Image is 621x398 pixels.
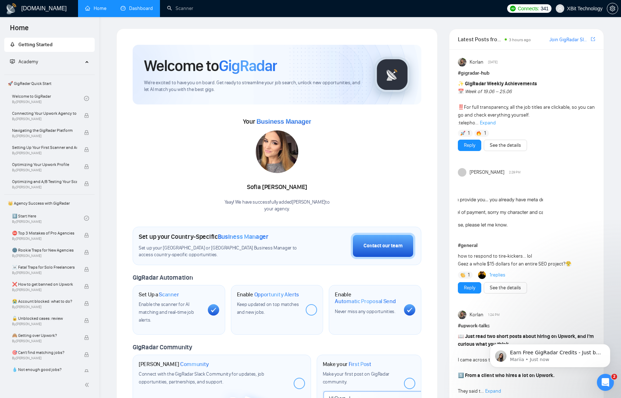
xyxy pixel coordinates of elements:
span: lock [84,181,89,186]
strong: GigRadar Weekly Achievements [465,81,537,87]
button: See the details [484,282,527,294]
span: Korlan [470,58,483,66]
span: lock [84,233,89,238]
span: GigRadar [219,56,277,75]
div: Yaay! We have successfully added [PERSON_NAME] to [224,199,330,213]
span: [DATE] [488,59,498,65]
span: ✨ [458,81,464,87]
div: Contact our team [364,242,403,250]
a: searchScanner [167,5,193,11]
span: By [PERSON_NAME] [12,168,77,172]
span: By [PERSON_NAME] [12,322,77,326]
span: By [PERSON_NAME] [12,134,77,138]
span: Academy [10,59,38,65]
span: Latest Posts from the GigRadar Community [458,35,503,44]
span: 📖 [458,333,464,339]
span: Connects: [518,5,539,12]
a: See the details [490,284,521,292]
a: 1️⃣ Start HereBy[PERSON_NAME] [12,210,84,226]
span: Business Manager [256,118,311,125]
span: user [558,6,562,11]
span: 🌚 Rookie Traps for New Agencies [12,247,77,254]
span: By [PERSON_NAME] [12,305,77,309]
span: Navigating the GigRadar Platform [12,127,77,134]
span: GigRadar Community [133,343,192,351]
span: 2 [611,374,617,380]
span: 🎯 Can't find matching jobs? [12,349,77,356]
span: 💧 Not enough good jobs? [12,366,77,373]
span: Getting Started [18,42,52,48]
span: fund-projection-screen [10,59,15,64]
span: 😭 Account blocked: what to do? [12,298,77,305]
span: 👑 Agency Success with GigRadar [5,196,94,210]
img: upwork-logo.png [510,6,516,11]
span: how to respond to tire-kickers... lol Geez a whole $15 dollars for an entire SEO project? [458,253,571,267]
span: 🔓 Unblocked cases: review [12,315,77,322]
span: By [PERSON_NAME] [12,288,77,292]
span: Connect with the GigRadar Slack Community for updates, job opportunities, partnerships, and support. [139,371,264,385]
em: Week of 19.06 – 25.06 [465,88,512,95]
span: 341 [540,5,548,12]
span: 1 [468,271,470,279]
span: By [PERSON_NAME] [12,151,77,155]
span: export [591,36,595,42]
button: Reply [458,282,481,294]
h1: Enable [237,291,299,298]
span: Expand [480,120,496,126]
span: ☠️ Fatal Traps for Solo Freelancers [12,264,77,271]
button: See the details [484,140,527,151]
iframe: Intercom live chat [597,374,614,391]
a: Join GigRadar Slack Community [549,36,589,44]
span: lock [84,369,89,374]
h1: # general [458,242,595,249]
iframe: Intercom notifications message [479,329,621,379]
h1: Enable [335,291,398,305]
span: By [PERSON_NAME] [12,237,77,241]
span: 1 [484,130,486,137]
span: Home [4,23,34,38]
span: 🙈 Getting over Upwork? [12,332,77,339]
span: Community [180,361,209,368]
span: lock [84,284,89,289]
button: Contact our team [351,233,415,259]
img: 🔥 [476,131,481,136]
a: 1replies [489,271,505,279]
span: We're excited to have you on board. Get ready to streamline your job search, unlock new opportuni... [144,80,363,93]
span: Never miss any opportunities. [335,308,395,314]
span: Korlan [470,311,483,319]
a: dashboardDashboard [121,5,153,11]
img: F09A8UU1U58-Screenshot(595).png [458,179,543,236]
span: By [PERSON_NAME] [12,117,77,121]
a: homeHome [85,5,106,11]
span: 📅 [458,88,464,95]
h1: [PERSON_NAME] [139,361,209,368]
span: lock [84,318,89,323]
span: GigRadar Automation [133,274,193,281]
span: Optimizing Your Upwork Profile [12,161,77,168]
span: lock [84,335,89,340]
img: Korlan [458,311,466,319]
span: Opportunity Alerts [254,291,299,298]
span: lock [84,113,89,118]
span: Keep updated on top matches and new jobs. [237,301,299,315]
span: Academy [18,59,38,65]
button: Reply [458,140,481,151]
span: 🚀 GigRadar Quick Start [5,76,94,91]
a: Welcome to GigRadarBy[PERSON_NAME] [12,91,84,106]
span: 1:24 PM [488,312,500,318]
span: Connecting Your Upwork Agency to GigRadar [12,110,77,117]
span: lock [84,250,89,255]
span: For full transparency, all the job titles are clickable, so you can go and check everything yours... [458,81,595,126]
span: Setting Up Your First Scanner and Auto-Bidder [12,144,77,151]
span: rocket [10,42,15,47]
li: Getting Started [4,38,95,52]
span: lock [84,130,89,135]
span: Optimizing and A/B Testing Your Scanner for Better Results [12,178,77,185]
span: Scanner [159,291,179,298]
p: your agency . [224,206,330,213]
a: setting [607,6,618,11]
span: 1 [468,130,470,137]
a: Reply [464,141,475,149]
